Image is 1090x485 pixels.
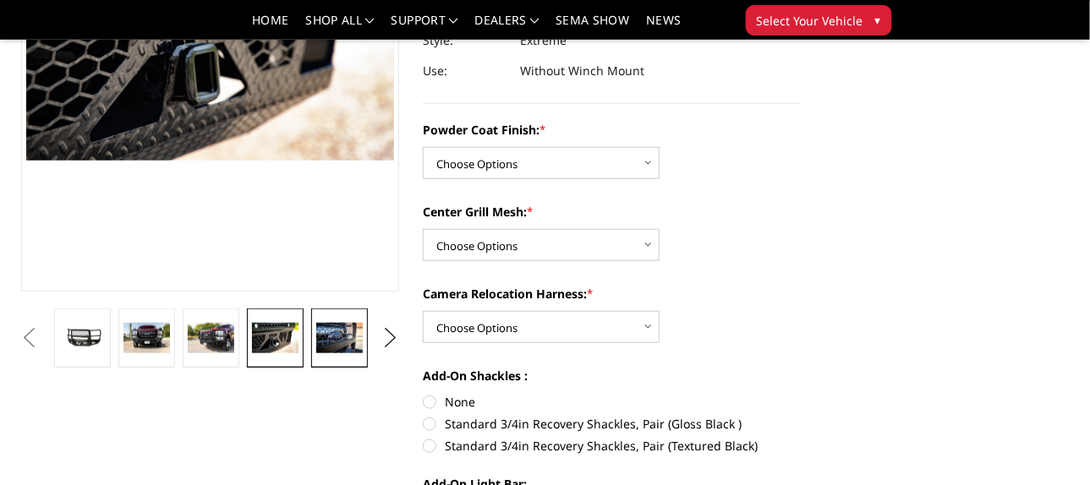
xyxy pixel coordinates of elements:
[475,14,540,39] a: Dealers
[252,14,288,39] a: Home
[423,285,802,302] label: Camera Relocation Harness:
[188,323,233,353] img: 2023-2025 Ford F250-350 - FT Series - Extreme Front Bumper
[1005,404,1090,485] iframe: Chat Widget
[520,56,644,86] dd: Without Winch Mount
[556,14,629,39] a: SEMA Show
[875,11,881,29] span: ▾
[316,323,362,353] img: 2023-2025 Ford F250-350 - FT Series - Extreme Front Bumper
[757,12,863,30] span: Select Your Vehicle
[423,121,802,139] label: Powder Coat Finish:
[423,25,507,56] dt: Style:
[378,325,403,351] button: Next
[520,25,567,56] dd: Extreme
[252,323,298,353] img: 2023-2025 Ford F250-350 - FT Series - Extreme Front Bumper
[423,415,802,433] label: Standard 3/4in Recovery Shackles, Pair (Gloss Black )
[123,323,169,353] img: 2023-2025 Ford F250-350 - FT Series - Extreme Front Bumper
[17,325,42,351] button: Previous
[423,367,802,384] label: Add-On Shackles :
[392,14,458,39] a: Support
[423,437,802,455] label: Standard 3/4in Recovery Shackles, Pair (Textured Black)
[646,14,681,39] a: News
[306,14,375,39] a: shop all
[423,56,507,86] dt: Use:
[423,393,802,411] label: None
[423,203,802,221] label: Center Grill Mesh:
[746,5,892,35] button: Select Your Vehicle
